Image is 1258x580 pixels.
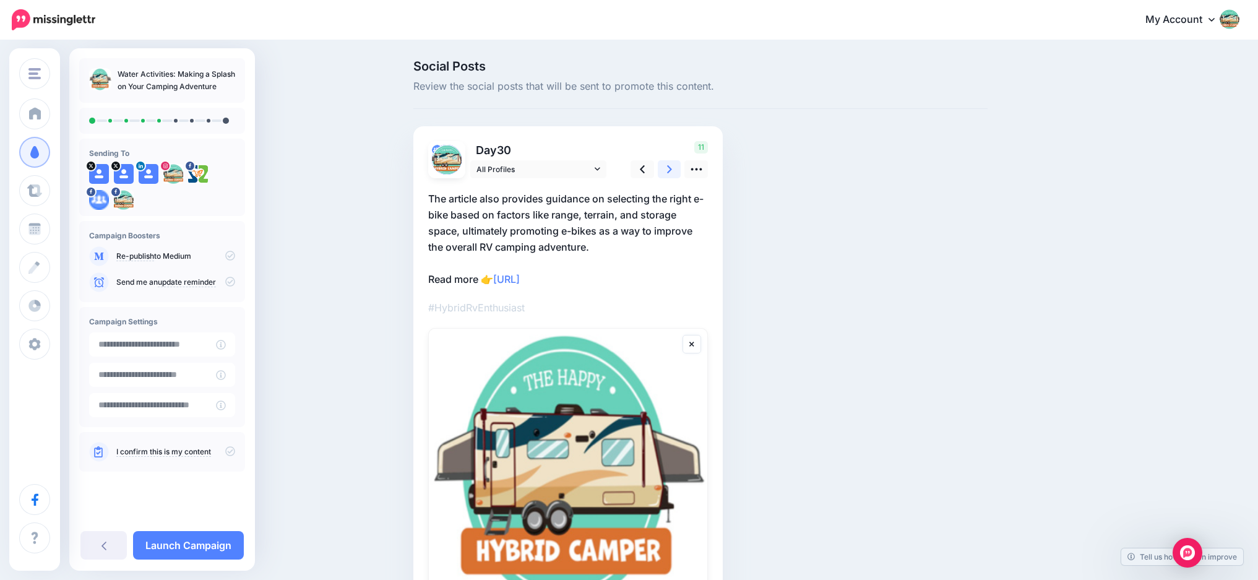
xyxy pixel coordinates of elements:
span: Review the social posts that will be sent to promote this content. [413,79,988,95]
a: My Account [1133,5,1239,35]
span: 11 [694,141,708,154]
p: to Medium [116,251,235,262]
span: Social Posts [413,60,988,72]
img: 350656763_966066941485751_697481612438994167_n-bsa133970.jpg [114,190,134,210]
img: user_default_image.png [139,164,158,184]
h4: Sending To [89,149,235,158]
p: The article also provides guidance on selecting the right e-bike based on factors like range, ter... [428,191,708,287]
img: d0141f1b5ab833f3f86d359520a62a47_thumb.jpg [89,68,111,90]
span: All Profiles [476,163,592,176]
img: Missinglettr [12,9,95,30]
a: update reminder [158,277,216,287]
img: user_default_image.png [114,164,134,184]
img: aDtjnaRy1nj-bsa133968.png [89,190,109,210]
span: 30 [497,144,511,157]
a: Re-publish [116,251,154,261]
div: Open Intercom Messenger [1173,538,1202,568]
img: 17903851_697857423738952_420420873223211590_n-bsa88151.png [188,164,208,184]
h4: Campaign Boosters [89,231,235,240]
img: 348718459_825514582326704_2163817445594875224_n-bsa134017.jpg [163,164,183,184]
img: menu.png [28,68,41,79]
h4: Campaign Settings [89,317,235,326]
img: 348718459_825514582326704_2163817445594875224_n-bsa134017.jpg [432,145,462,175]
a: Tell us how we can improve [1121,548,1243,565]
p: Day [470,141,608,159]
p: Water Activities: Making a Splash on Your Camping Adventure [118,68,235,93]
p: Send me an [116,277,235,288]
a: All Profiles [470,160,606,178]
a: I confirm this is my content [116,447,211,457]
p: #HybridRvEnthusiast [428,300,708,316]
img: aDtjnaRy1nj-bsa133968.png [432,145,442,155]
a: [URL] [493,273,520,285]
img: user_default_image.png [89,164,109,184]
